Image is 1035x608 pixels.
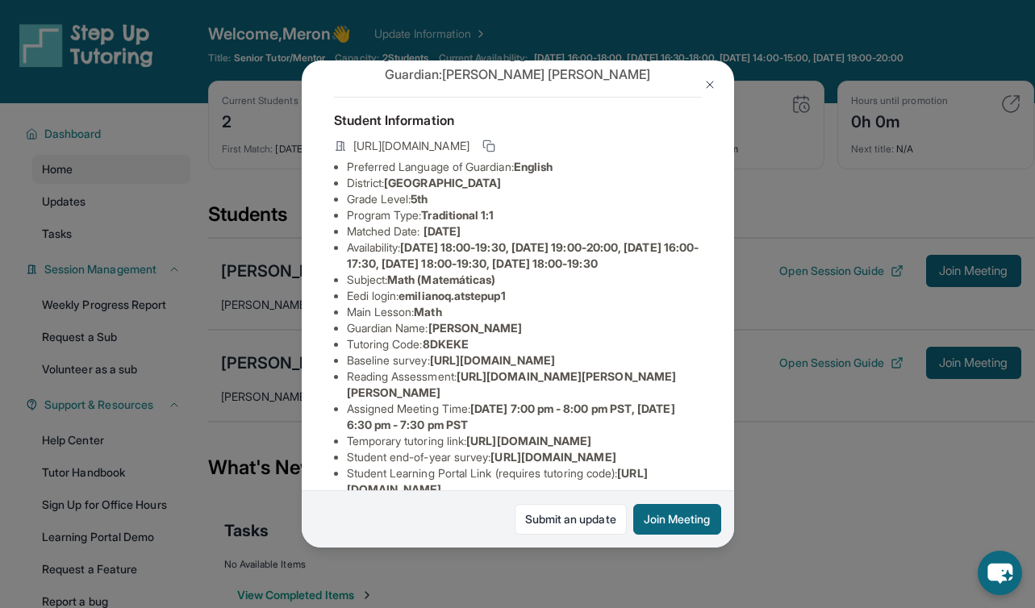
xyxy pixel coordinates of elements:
li: Matched Date: [347,223,702,239]
li: Preferred Language of Guardian: [347,159,702,175]
h4: Student Information [334,110,702,130]
span: emilianoq.atstepup1 [399,289,505,302]
button: Join Meeting [633,504,721,535]
li: Student end-of-year survey : [347,449,702,465]
span: [URL][DOMAIN_NAME] [490,450,616,464]
span: [URL][DOMAIN_NAME] [430,353,555,367]
span: [DATE] [424,224,461,238]
span: 5th [411,192,428,206]
li: Baseline survey : [347,352,702,369]
li: Grade Level: [347,191,702,207]
li: Availability: [347,239,702,272]
span: [DATE] 7:00 pm - 8:00 pm PST, [DATE] 6:30 pm - 7:30 pm PST [347,402,675,431]
li: Main Lesson : [347,304,702,320]
span: [URL][DOMAIN_NAME] [353,138,470,154]
li: Program Type: [347,207,702,223]
img: Close Icon [703,78,716,91]
button: chat-button [978,551,1022,595]
li: Student Learning Portal Link (requires tutoring code) : [347,465,702,498]
li: Subject : [347,272,702,288]
span: Traditional 1:1 [421,208,494,222]
span: English [514,160,553,173]
button: Copy link [479,136,499,156]
li: Assigned Meeting Time : [347,401,702,433]
li: Tutoring Code : [347,336,702,352]
li: Guardian Name : [347,320,702,336]
span: [DATE] 18:00-19:30, [DATE] 19:00-20:00, [DATE] 16:00-17:30, [DATE] 18:00-19:30, [DATE] 18:00-19:30 [347,240,699,270]
li: Reading Assessment : [347,369,702,401]
span: [URL][DOMAIN_NAME][PERSON_NAME][PERSON_NAME] [347,369,677,399]
span: [URL][DOMAIN_NAME] [466,434,591,448]
a: Submit an update [515,504,627,535]
p: Guardian: [PERSON_NAME] [PERSON_NAME] [334,65,702,84]
li: Eedi login : [347,288,702,304]
li: District: [347,175,702,191]
span: Math (Matemáticas) [387,273,495,286]
span: [PERSON_NAME] [428,321,523,335]
span: 8DKEKE [423,337,469,351]
li: Temporary tutoring link : [347,433,702,449]
span: Math [414,305,441,319]
span: [GEOGRAPHIC_DATA] [384,176,501,189]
